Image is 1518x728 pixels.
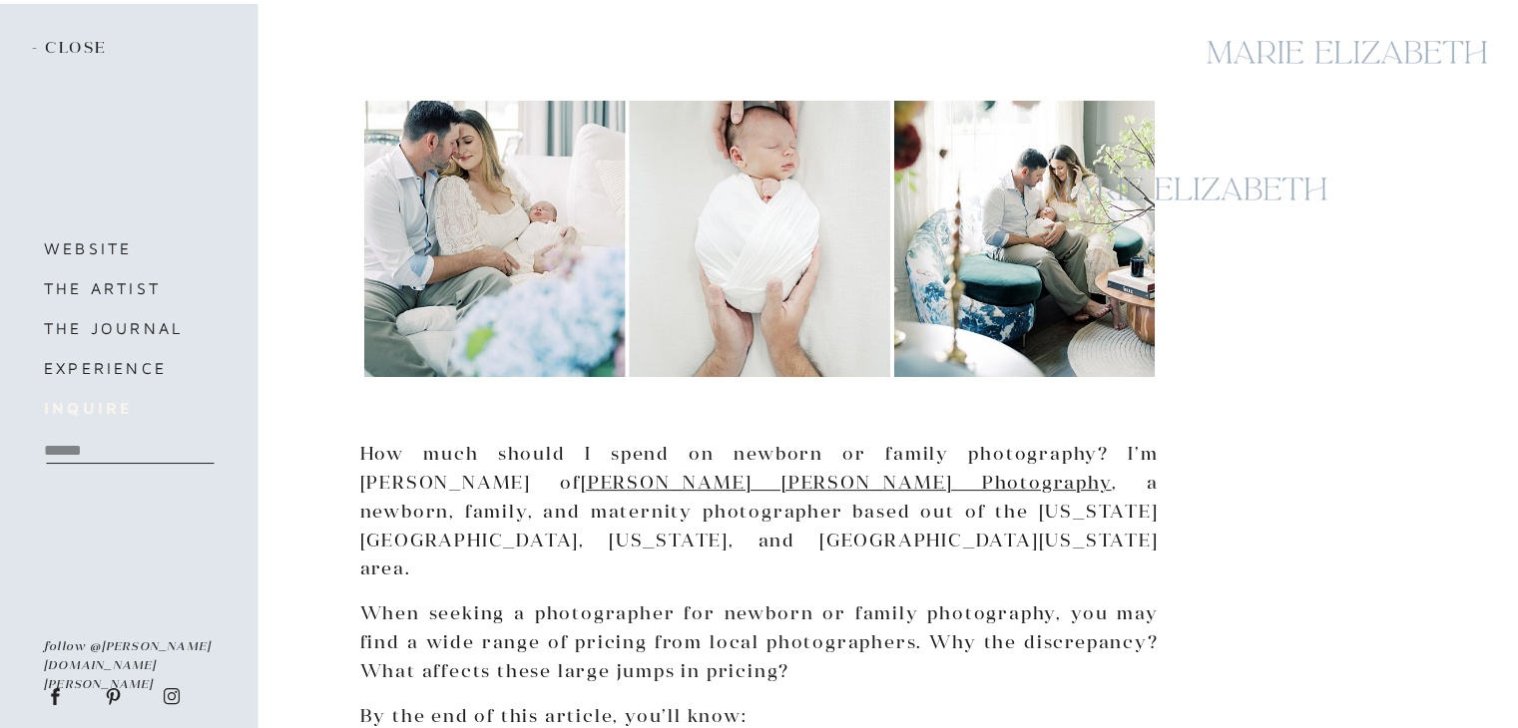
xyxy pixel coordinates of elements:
a: the journal [44,314,212,342]
b: inquire [44,399,132,417]
p: How much should I spend on newborn or family photography? I’m [PERSON_NAME] of , a newborn, famil... [360,440,1159,583]
p: follow @[PERSON_NAME][DOMAIN_NAME][PERSON_NAME] [44,636,215,673]
p: When seeking a photographer for newborn or family photography, you may find a wide range of prici... [360,599,1159,685]
img: How Much Should I Spend On Newborn Or Family Photography? [360,26,1159,381]
a: the artist [44,274,212,302]
a: experience [44,354,236,382]
h2: - close [32,38,115,60]
a: website [44,234,212,262]
a: inquire [44,394,212,422]
a: [PERSON_NAME] [PERSON_NAME] Photography [581,471,1112,494]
